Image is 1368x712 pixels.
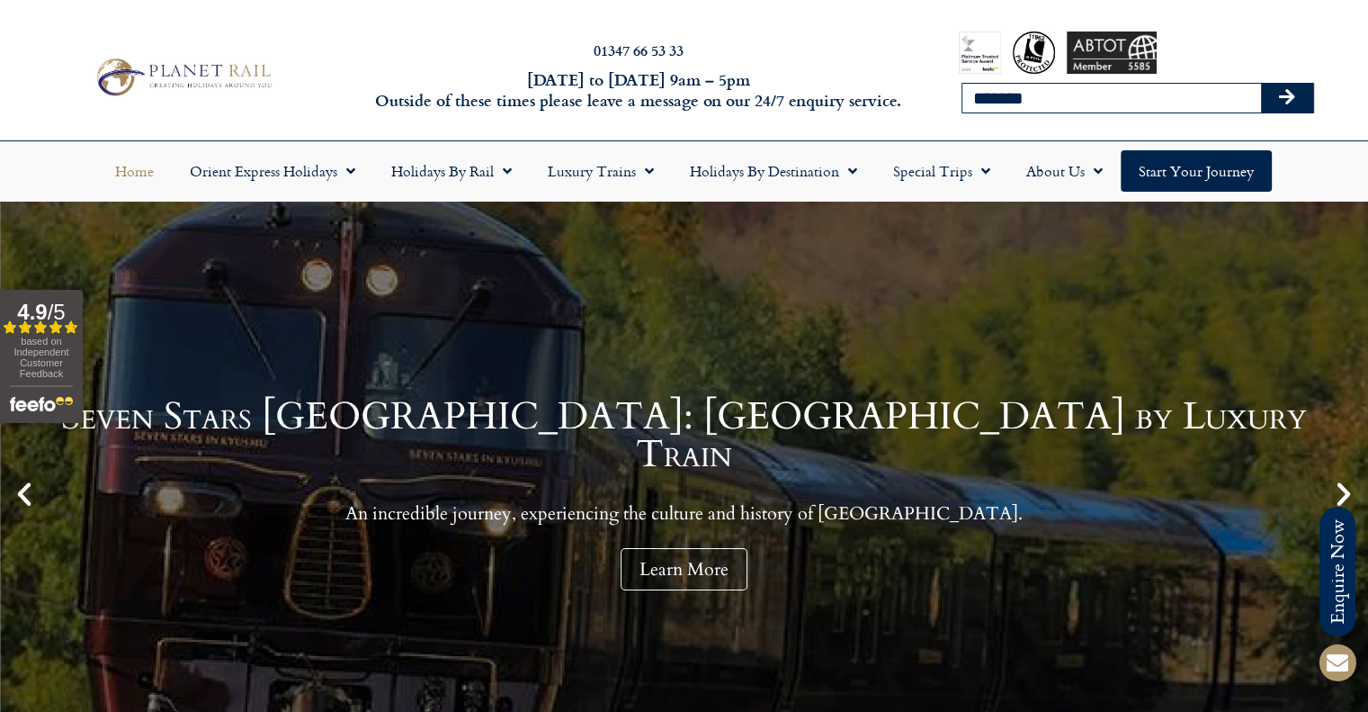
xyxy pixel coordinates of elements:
h1: Seven Stars [GEOGRAPHIC_DATA]: [GEOGRAPHIC_DATA] by Luxury Train [45,398,1323,473]
div: Previous slide [9,479,40,509]
nav: Menu [9,150,1359,192]
a: Orient Express Holidays [172,150,373,192]
a: Learn More [621,548,747,590]
img: Planet Rail Train Holidays Logo [89,54,276,100]
h6: [DATE] to [DATE] 9am – 5pm Outside of these times please leave a message on our 24/7 enquiry serv... [370,69,908,112]
a: Luxury Trains [530,150,672,192]
a: Home [97,150,172,192]
p: An incredible journey, experiencing the culture and history of [GEOGRAPHIC_DATA]. [45,502,1323,525]
a: About Us [1008,150,1121,192]
a: Start your Journey [1121,150,1272,192]
a: Special Trips [875,150,1008,192]
a: Holidays by Destination [672,150,875,192]
div: Next slide [1328,479,1359,509]
a: 01347 66 53 33 [594,40,684,60]
a: Holidays by Rail [373,150,530,192]
button: Search [1261,84,1313,113]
